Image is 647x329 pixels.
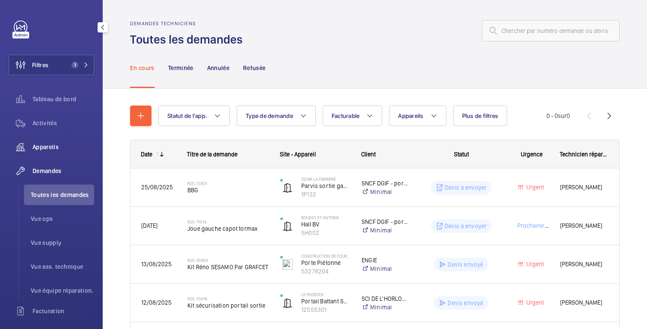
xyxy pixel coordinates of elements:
[141,299,172,306] font: 12/08/2025
[301,191,316,198] font: 1P132
[448,300,483,306] font: Devis envoyé
[301,215,339,220] font: BOUSSY ST ANTOINE
[282,182,293,193] img: automatic_door.svg
[301,259,341,266] font: Porte Piétonne
[141,261,172,267] font: 13/08/2025
[448,261,483,268] font: Devis envoyé
[526,184,544,191] font: Urgent
[332,112,360,119] font: Facturable
[187,264,268,270] font: Kit Réno SESAMO Par GRAFCET
[158,106,230,126] button: Statut de l'app.
[301,182,356,189] font: Parvis sortie gauche
[167,112,207,119] font: Statut de l'app.
[361,151,376,158] font: Client
[301,229,319,236] font: 5H002
[130,65,154,71] font: En cours
[168,65,193,71] font: Terminée
[187,219,207,224] font: R25-11014
[517,222,559,229] font: Prochaine visite
[370,227,392,234] font: Minimal
[32,62,48,68] font: Filtres
[546,112,558,119] font: 0 - 0
[207,65,229,71] font: Annulée
[141,151,152,158] font: Date
[187,225,258,232] font: Joue gauche capot tormax
[301,298,356,305] font: Portail Battant Sortie
[521,151,543,158] font: Urgence
[362,257,377,264] font: ENGIE
[526,299,544,306] font: Urgent
[141,184,173,191] font: 25/08/2025
[362,180,450,187] font: SNCF DGIF - portes automatiques
[560,261,602,267] font: [PERSON_NAME]
[31,263,83,270] font: Vue ass. technique
[187,181,207,186] font: R25-11303
[9,55,94,75] button: Filtres1
[398,112,423,119] font: Appareils
[243,65,265,71] font: Refusée
[362,303,409,311] a: Minimal
[31,191,89,198] font: Toutes les demandes
[301,292,324,297] font: Le Paddock
[362,295,543,302] font: SCI DE L'HORLOGE 60 av [PERSON_NAME] 93320 [GEOGRAPHIC_DATA]
[560,299,602,306] font: [PERSON_NAME]
[31,239,62,246] font: Vue supply
[560,222,602,229] font: [PERSON_NAME]
[301,253,357,258] font: CONSTRUCTION DE COURANTS
[323,106,383,126] button: Facturable
[301,306,326,313] font: 12555301
[280,151,316,158] font: Site - Appareil
[462,112,499,119] font: Plus de filtres
[526,261,544,267] font: Urgent
[362,188,409,196] a: Minimal
[31,287,94,294] font: Vue équipe réparation.
[31,215,53,222] font: Vue ops
[560,151,616,158] font: Technicien réparateur
[237,106,316,126] button: Type de demande
[445,184,487,191] font: Devis à envoyer
[370,188,392,195] font: Minimal
[141,222,157,229] font: [DATE]
[389,106,446,126] button: Appareils
[445,223,487,229] font: Devis à envoyer
[130,32,243,47] font: Toutes les demandes
[362,226,409,235] a: Minimal
[187,296,207,301] font: R25-10816
[558,112,567,119] font: sur
[282,221,293,231] img: automatic_door.svg
[187,187,199,194] font: BBG
[453,106,508,126] button: Plus de filtres
[33,144,59,150] font: Appareils
[301,176,336,182] font: OZOIR LA FERRIERE
[33,96,76,103] font: Tableau de bord
[362,218,450,225] font: SNCF DGIF - portes automatiques
[187,302,266,309] font: Kit sécurisation portail sortie
[282,259,293,270] img: telescopic_pedestrian_door.svg
[370,304,392,311] font: Minimal
[187,258,208,263] font: R25-10909
[74,62,76,68] font: 1
[33,167,62,174] font: Demandes
[130,21,196,26] font: Demandes techniciens
[301,268,329,275] font: 53278204
[33,120,57,126] font: Activités
[482,20,620,41] input: Chercher par numéro demande ou devis
[370,265,392,272] font: Minimal
[301,221,319,228] font: Hall BV
[454,151,469,158] font: Statut
[246,112,293,119] font: Type de demande
[560,184,602,191] font: [PERSON_NAME]
[282,298,293,308] img: automatic_door.svg
[33,308,65,314] font: Facturation
[567,112,570,119] font: 0
[187,151,237,158] font: Titre de la demande
[362,264,409,273] a: Minimal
